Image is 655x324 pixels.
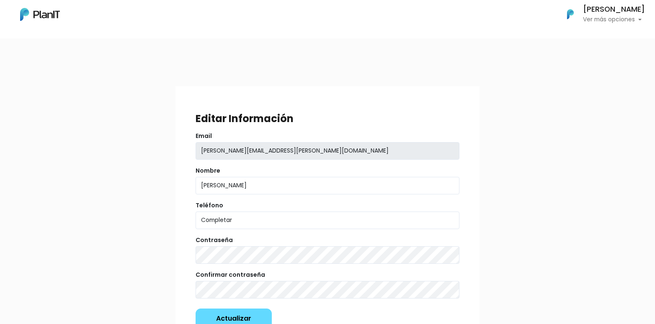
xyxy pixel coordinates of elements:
[196,236,233,245] label: Contraseña
[583,6,645,13] h6: [PERSON_NAME]
[20,8,60,21] img: PlanIt Logo
[556,3,645,25] button: PlanIt Logo [PERSON_NAME] Ver más opciones
[196,132,212,140] label: Email
[561,5,580,23] img: PlanIt Logo
[196,201,223,210] label: Teléfono
[196,270,265,279] label: Confirmar contraseña
[583,17,645,23] p: Ver más opciones
[196,166,220,175] label: Nombre
[196,113,294,125] h4: Editar Información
